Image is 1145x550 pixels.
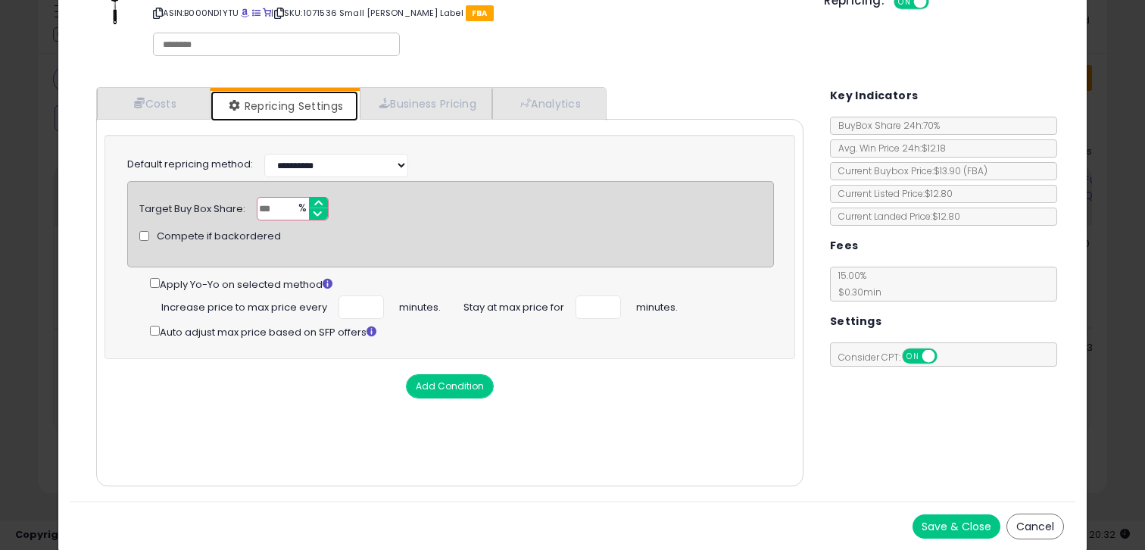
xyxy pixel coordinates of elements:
a: Analytics [492,88,604,119]
span: Current Listed Price: $12.80 [831,187,953,200]
a: BuyBox page [241,7,249,19]
span: minutes. [399,295,441,315]
span: ( FBA ) [963,164,987,177]
a: Business Pricing [360,88,492,119]
span: OFF [934,350,959,363]
h5: Settings [830,312,881,331]
div: Target Buy Box Share: [139,197,245,217]
button: Cancel [1006,514,1064,539]
span: Avg. Win Price 24h: $12.18 [831,142,946,155]
span: $13.90 [934,164,987,177]
a: Repricing Settings [211,91,359,121]
span: Compete if backordered [157,230,281,244]
div: Auto adjust max price based on SFP offers [150,323,775,340]
a: All offer listings [252,7,261,19]
button: Add Condition [406,374,494,398]
span: Current Buybox Price: [831,164,987,177]
span: % [289,198,314,220]
span: BuyBox Share 24h: 70% [831,119,940,132]
span: $0.30 min [831,286,881,298]
span: Current Landed Price: $12.80 [831,210,960,223]
span: 15.00 % [831,269,881,298]
div: Apply Yo-Yo on selected method [150,275,775,292]
h5: Fees [830,236,859,255]
span: minutes. [636,295,678,315]
a: Costs [97,88,211,119]
span: Stay at max price for [463,295,564,315]
span: ON [903,350,922,363]
p: ASIN: B000ND1YTU | SKU: 1071536 Small [PERSON_NAME] Label [153,1,801,25]
span: Consider CPT: [831,351,957,364]
span: Increase price to max price every [161,295,327,315]
button: Save & Close [913,514,1000,539]
label: Default repricing method: [127,158,253,172]
h5: Key Indicators [830,86,919,105]
span: FBA [466,5,494,21]
a: Your listing only [263,7,271,19]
